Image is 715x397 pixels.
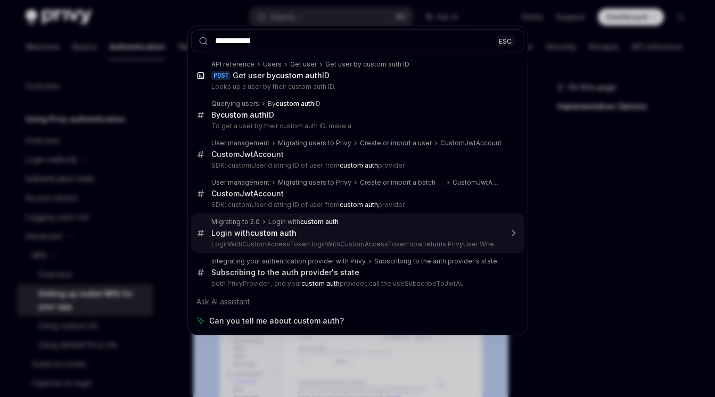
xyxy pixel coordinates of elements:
[211,268,359,277] div: Subscribing to the auth provider's state
[374,257,497,266] div: Subscribing to the auth provider's state
[440,139,502,147] div: CustomJwtAccount
[211,100,259,108] div: Querying users
[211,122,502,130] p: To get a user by their custom auth ID, make a
[340,201,378,209] b: custom auth
[211,189,284,198] div: CustomJwtAccount
[300,218,339,226] b: custom auth
[211,82,502,91] p: Looks up a user by their custom auth ID.
[325,60,409,69] div: Get user by custom auth ID
[211,178,269,187] div: User management
[233,71,330,80] div: Get user by ID
[191,292,524,311] div: Ask AI assistant
[268,100,320,108] div: By ID
[211,218,260,226] div: Migrating to 2.0
[211,110,274,120] div: By ID
[211,240,502,249] p: LoginWithCustomAccessToken.loginWithCustomAccessToken now returns PrivyUser When initializing the P
[276,71,322,80] b: custom auth
[340,161,378,169] b: custom auth
[211,257,366,266] div: Integrating your authentication provider with Privy
[211,279,502,288] p: both PrivyProvider , and your provider, call the useSubscribeToJwtAu
[209,316,344,326] span: Can you tell me about custom auth?
[211,139,269,147] div: User management
[278,139,351,147] div: Migrating users to Privy
[301,279,340,287] b: custom auth
[278,178,351,187] div: Migrating users to Privy
[276,100,314,107] b: custom auth
[263,60,282,69] div: Users
[496,35,515,46] div: ESC
[268,218,339,226] div: Login with
[211,150,284,159] div: CustomJwtAccount
[360,178,444,187] div: Create or import a batch of users
[360,139,432,147] div: Create or import a user
[211,228,297,238] div: Login with
[211,201,502,209] p: SDK: customUserId string ID of user from provider.
[211,161,502,170] p: SDK: customUserId string ID of user from provider.
[453,178,502,187] div: CustomJwtAccount
[220,110,267,119] b: custom auth
[290,60,317,69] div: Get user
[250,228,297,237] b: custom auth
[211,71,231,80] div: POST
[211,60,254,69] div: API reference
